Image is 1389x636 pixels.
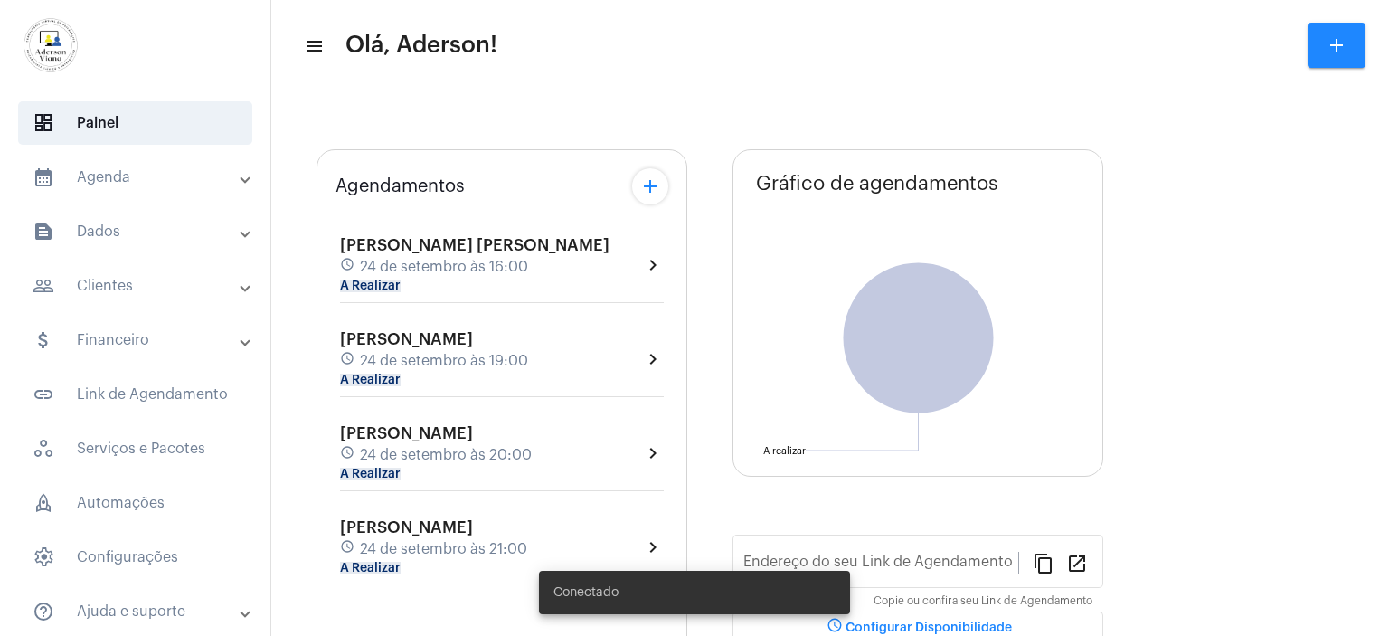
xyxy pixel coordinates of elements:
[33,329,54,351] mat-icon: sidenav icon
[18,373,252,416] span: Link de Agendamento
[33,221,241,242] mat-panel-title: Dados
[340,445,356,465] mat-icon: schedule
[33,221,54,242] mat-icon: sidenav icon
[340,280,401,292] mat-chip: A Realizar
[33,166,241,188] mat-panel-title: Agenda
[33,166,54,188] mat-icon: sidenav icon
[743,557,1018,574] input: Link
[1326,34,1347,56] mat-icon: add
[642,348,664,370] mat-icon: chevron_right
[18,101,252,145] span: Painel
[18,427,252,470] span: Serviços e Pacotes
[11,156,270,199] mat-expansion-panel-header: sidenav iconAgenda
[360,353,528,369] span: 24 de setembro às 19:00
[340,331,473,347] span: [PERSON_NAME]
[18,536,252,579] span: Configurações
[360,447,532,463] span: 24 de setembro às 20:00
[642,254,664,276] mat-icon: chevron_right
[11,318,270,362] mat-expansion-panel-header: sidenav iconFinanceiro
[340,519,473,536] span: [PERSON_NAME]
[642,536,664,558] mat-icon: chevron_right
[33,601,241,622] mat-panel-title: Ajuda e suporte
[340,539,356,559] mat-icon: schedule
[642,442,664,464] mat-icon: chevron_right
[345,31,497,60] span: Olá, Aderson!
[340,562,401,574] mat-chip: A Realizar
[33,275,54,297] mat-icon: sidenav icon
[756,173,998,195] span: Gráfico de agendamentos
[33,438,54,460] span: sidenav icon
[11,590,270,633] mat-expansion-panel-header: sidenav iconAjuda e suporte
[33,112,54,134] span: sidenav icon
[553,584,619,602] span: Conectado
[304,35,322,57] mat-icon: sidenav icon
[18,481,252,525] span: Automações
[14,9,87,81] img: d7e3195d-0907-1efa-a796-b593d293ae59.png
[360,541,527,557] span: 24 de setembro às 21:00
[340,351,356,371] mat-icon: schedule
[340,468,401,480] mat-chip: A Realizar
[33,546,54,568] span: sidenav icon
[874,595,1092,608] mat-hint: Copie ou confira seu Link de Agendamento
[33,601,54,622] mat-icon: sidenav icon
[639,176,661,197] mat-icon: add
[824,622,1012,634] span: Configurar Disponibilidade
[340,237,609,253] span: [PERSON_NAME] [PERSON_NAME]
[340,425,473,441] span: [PERSON_NAME]
[360,259,528,275] span: 24 de setembro às 16:00
[33,492,54,514] span: sidenav icon
[33,275,241,297] mat-panel-title: Clientes
[335,176,465,196] span: Agendamentos
[33,384,54,405] mat-icon: sidenav icon
[33,329,241,351] mat-panel-title: Financeiro
[1033,552,1054,574] mat-icon: content_copy
[340,374,401,386] mat-chip: A Realizar
[1066,552,1088,574] mat-icon: open_in_new
[340,257,356,277] mat-icon: schedule
[11,264,270,308] mat-expansion-panel-header: sidenav iconClientes
[11,210,270,253] mat-expansion-panel-header: sidenav iconDados
[763,446,806,456] text: A realizar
